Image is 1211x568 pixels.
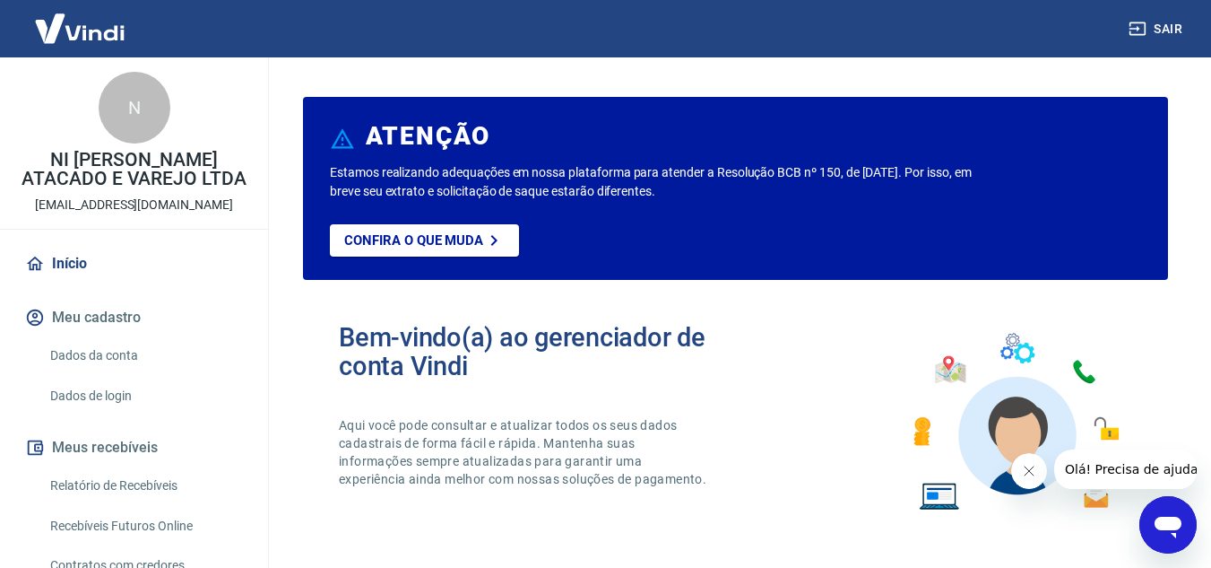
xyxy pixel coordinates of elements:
a: Confira o que muda [330,224,519,257]
iframe: Fechar mensagem [1011,453,1047,489]
h6: ATENÇÃO [366,127,490,145]
p: Confira o que muda [344,232,483,249]
img: Vindi [22,1,138,56]
button: Meu cadastro [22,298,247,337]
p: Estamos realizando adequações em nossa plataforma para atender a Resolução BCB nº 150, de [DATE].... [330,163,979,201]
div: N [99,72,170,144]
iframe: Botão para abrir a janela de mensagens [1139,496,1197,554]
button: Sair [1125,13,1189,46]
p: Aqui você pode consultar e atualizar todos os seus dados cadastrais de forma fácil e rápida. Mant... [339,416,710,488]
iframe: Mensagem da empresa [1054,450,1197,489]
a: Relatório de Recebíveis [43,468,247,504]
h2: Bem-vindo(a) ao gerenciador de conta Vindi [339,323,736,380]
p: [EMAIL_ADDRESS][DOMAIN_NAME] [35,196,233,214]
a: Início [22,244,247,284]
p: NI [PERSON_NAME] ATACADO E VAREJO LTDA [14,151,254,188]
a: Dados de login [43,378,247,415]
a: Recebíveis Futuros Online [43,508,247,545]
a: Dados da conta [43,337,247,374]
span: Olá! Precisa de ajuda? [11,13,151,27]
button: Meus recebíveis [22,428,247,468]
img: Imagem de um avatar masculino com diversos icones exemplificando as funcionalidades do gerenciado... [897,323,1132,521]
